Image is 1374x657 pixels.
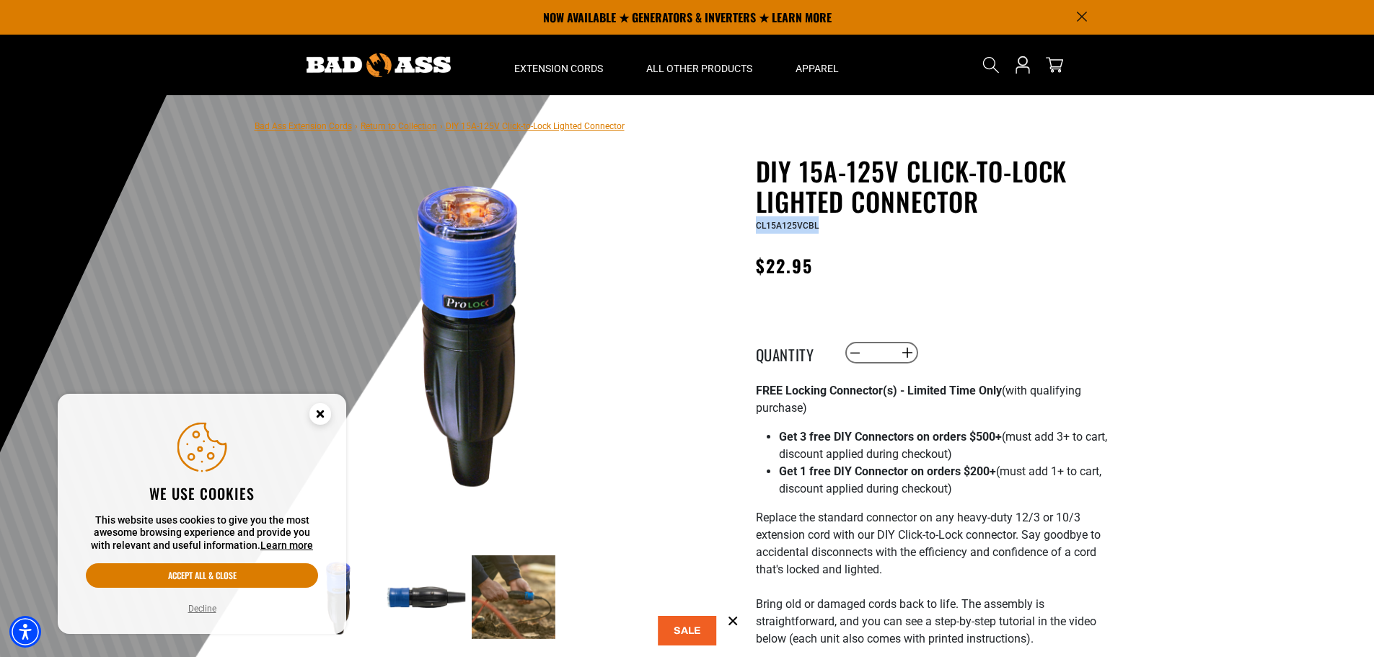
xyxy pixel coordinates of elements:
aside: Cookie Consent [58,394,346,635]
strong: FREE Locking Connector(s) - Limited Time Only [756,384,1002,397]
a: Bad Ass Extension Cords [255,121,352,131]
span: › [440,121,443,131]
div: Accessibility Menu [9,616,41,648]
summary: Search [979,53,1003,76]
span: $22.95 [756,252,813,278]
label: Quantity [756,343,828,362]
span: (must add 3+ to cart, discount applied during checkout) [779,430,1107,461]
span: All Other Products [646,62,752,75]
button: Decline [184,601,221,616]
h2: We use cookies [86,484,318,503]
span: DIY 15A-125V Click-to-Lock Lighted Connector [446,121,625,131]
p: This website uses cookies to give you the most awesome browsing experience and provide you with r... [86,514,318,552]
h1: DIY 15A-125V Click-to-Lock Lighted Connector [756,156,1109,216]
a: Return to Collection [361,121,437,131]
strong: Get 3 free DIY Connectors on orders $500+ [779,430,1002,444]
span: CL15A125VCBL [756,221,819,231]
span: Apparel [796,62,839,75]
a: This website uses cookies to give you the most awesome browsing experience and provide you with r... [260,539,313,551]
span: › [355,121,358,131]
nav: breadcrumbs [255,117,625,134]
summary: Extension Cords [493,35,625,95]
img: Bad Ass Extension Cords [307,53,451,77]
summary: Apparel [774,35,860,95]
span: Extension Cords [514,62,603,75]
span: (must add 1+ to cart, discount applied during checkout) [779,464,1101,495]
button: Accept all & close [86,563,318,588]
span: (with qualifying purchase) [756,384,1081,415]
summary: All Other Products [625,35,774,95]
strong: Get 1 free DIY Connector on orders $200+ [779,464,996,478]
